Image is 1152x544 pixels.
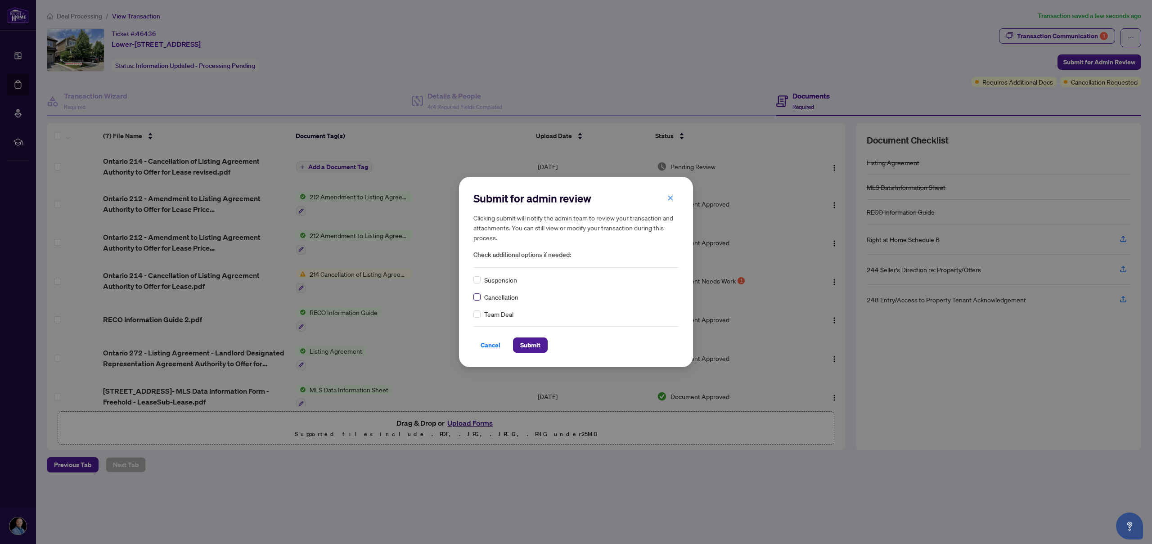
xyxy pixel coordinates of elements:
[484,275,517,285] span: Suspension
[484,309,513,319] span: Team Deal
[473,337,508,353] button: Cancel
[513,337,548,353] button: Submit
[473,191,679,206] h2: Submit for admin review
[667,195,674,201] span: close
[473,250,679,260] span: Check additional options if needed:
[484,292,518,302] span: Cancellation
[520,338,540,352] span: Submit
[1116,513,1143,540] button: Open asap
[481,338,500,352] span: Cancel
[473,213,679,243] h5: Clicking submit will notify the admin team to review your transaction and attachments. You can st...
